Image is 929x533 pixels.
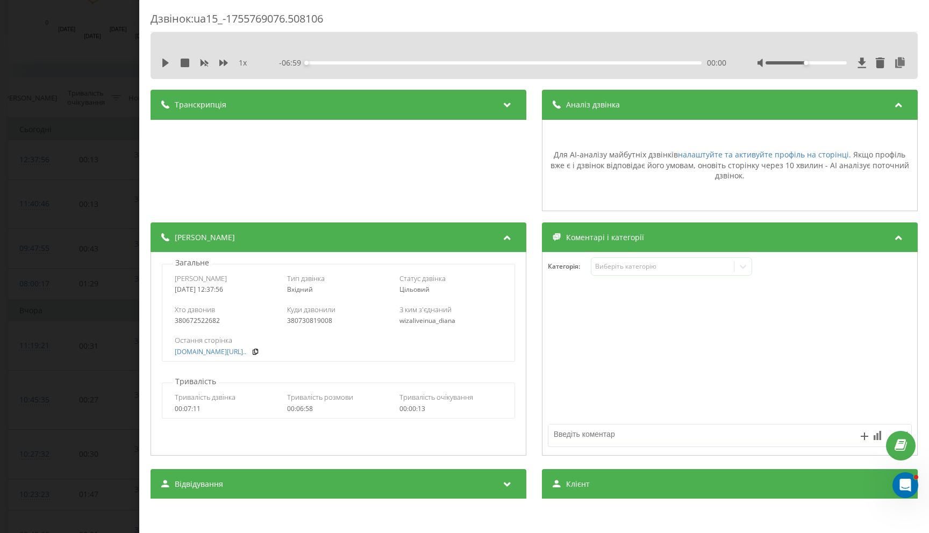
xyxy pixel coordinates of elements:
div: 00:06:58 [287,405,390,413]
div: 380730819008 [287,317,390,325]
span: Статус дзвінка [400,273,446,283]
p: Тривалість [173,376,219,387]
span: Тривалість дзвінка [175,392,235,402]
span: Куди дзвонили [287,305,335,314]
h4: Категорія : [548,263,591,270]
div: 00:07:11 [175,405,277,413]
div: Виберіть категорію [595,262,730,271]
span: 00:00 [707,57,726,68]
span: Хто дзвонив [175,305,215,314]
span: - 06:59 [279,57,306,68]
div: Дзвінок : ua15_-1755769076.508106 [151,11,918,32]
p: Загальне [173,257,212,268]
span: Коментарі і категорії [566,232,644,243]
div: Accessibility label [804,61,809,65]
a: [DOMAIN_NAME][URL].. [175,348,246,356]
a: налаштуйте та активуйте профіль на сторінці [678,149,849,160]
div: Для AI-аналізу майбутніх дзвінків . Якщо профіль вже є і дзвінок відповідає його умовам, оновіть ... [548,149,912,181]
div: 380672522682 [175,317,277,325]
div: wizaliveinua_diana [400,317,503,325]
span: [PERSON_NAME] [175,273,227,283]
span: 1 x [239,57,247,68]
div: Accessibility label [304,61,309,65]
span: [PERSON_NAME] [175,232,235,243]
span: З ким з'єднаний [400,305,452,314]
span: Тривалість розмови [287,392,353,402]
div: [DATE] 12:37:56 [175,286,277,293]
span: Цільовий [400,285,430,294]
span: Тривалість очікування [400,392,474,402]
span: Відвідування [175,479,223,489]
span: Транскрипція [175,99,226,110]
span: Клієнт [566,479,590,489]
span: Аналіз дзвінка [566,99,620,110]
div: 00:00:13 [400,405,503,413]
span: Тип дзвінка [287,273,325,283]
span: Вхідний [287,285,313,294]
iframe: Intercom live chat [892,472,918,498]
span: Остання сторінка [175,335,232,345]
